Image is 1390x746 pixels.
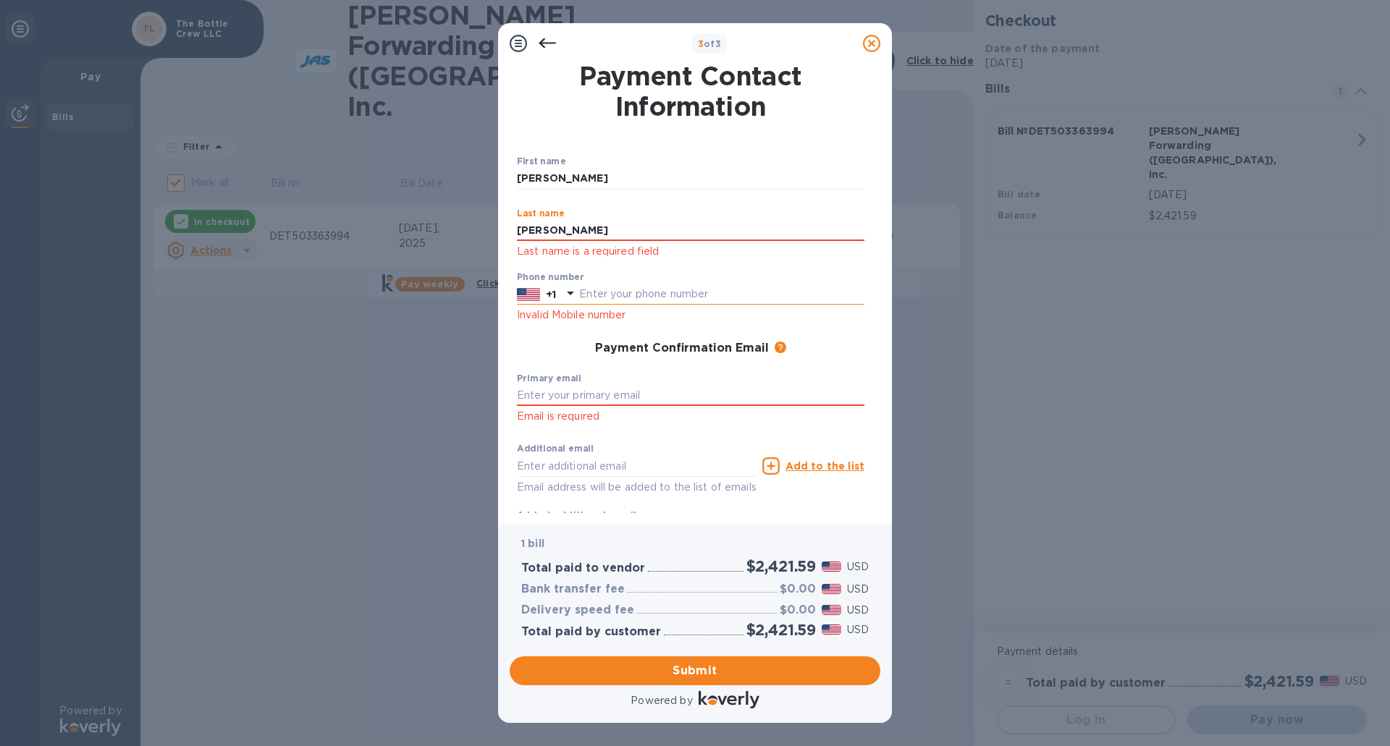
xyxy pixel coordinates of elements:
[517,509,642,520] b: Added additional emails
[517,385,864,407] input: Enter your primary email
[521,561,645,575] h3: Total paid to vendor
[517,220,864,242] input: Enter your last name
[847,582,869,597] p: USD
[699,691,759,708] img: Logo
[517,168,864,190] input: Enter your first name
[780,603,816,617] h3: $0.00
[521,603,634,617] h3: Delivery speed fee
[517,445,594,454] label: Additional email
[785,460,864,472] u: Add to the list
[780,582,816,596] h3: $0.00
[517,287,540,302] img: US
[847,622,869,637] p: USD
[746,557,816,575] h2: $2,421.59
[521,582,625,596] h3: Bank transfer fee
[517,61,864,122] h1: Payment Contact Information
[517,374,581,383] label: Primary email
[746,621,816,639] h2: $2,421.59
[521,662,869,679] span: Submit
[521,625,661,639] h3: Total paid by customer
[517,408,864,425] p: Email is required
[698,38,722,49] b: of 3
[822,561,841,572] img: USD
[517,209,565,218] label: Last name
[631,693,692,708] p: Powered by
[517,158,565,166] label: First name
[847,559,869,575] p: USD
[521,538,544,549] b: 1 bill
[822,605,841,615] img: USD
[698,38,704,49] span: 3
[517,307,864,323] p: Invalid Mobile number
[822,584,841,594] img: USD
[579,284,864,305] input: Enter your phone number
[595,342,769,355] h3: Payment Confirmation Email
[510,656,880,685] button: Submit
[517,273,584,281] label: Phone number
[822,624,841,635] img: USD
[847,603,869,618] p: USD
[546,287,556,302] p: +1
[517,243,864,260] p: Last name is a required field
[517,479,757,496] p: Email address will be added to the list of emails
[517,455,757,477] input: Enter additional email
